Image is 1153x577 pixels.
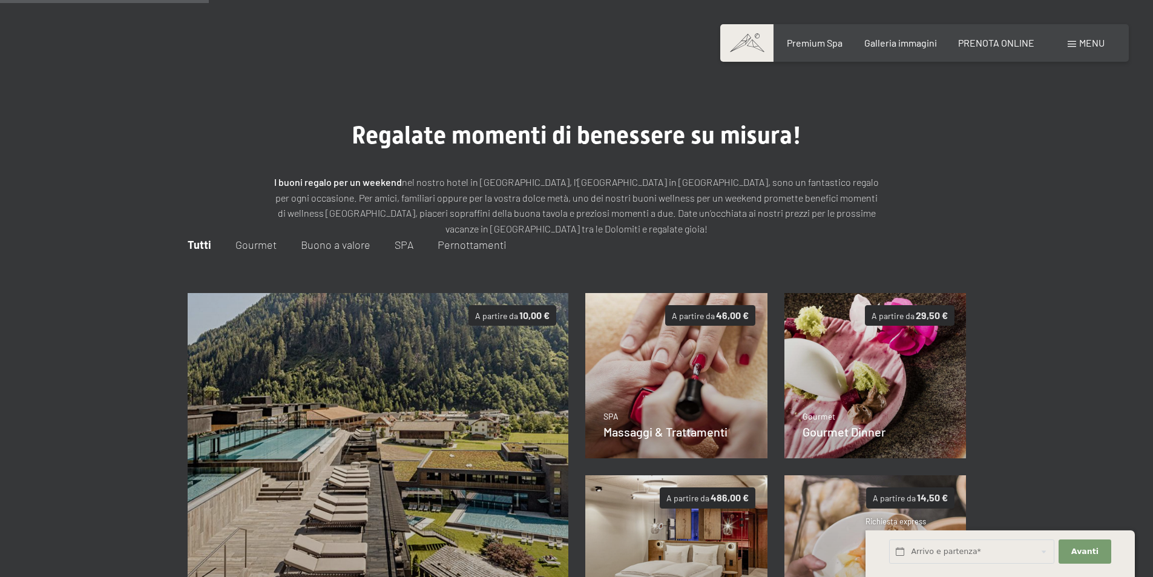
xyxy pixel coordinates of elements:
[1059,539,1111,564] button: Avanti
[274,174,879,236] p: nel nostro hotel in [GEOGRAPHIC_DATA], l’[GEOGRAPHIC_DATA] in [GEOGRAPHIC_DATA], sono un fantasti...
[864,37,937,48] a: Galleria immagini
[1079,37,1105,48] span: Menu
[866,516,926,526] span: Richiesta express
[274,176,402,188] strong: I buoni regalo per un weekend
[1071,546,1099,557] span: Avanti
[958,37,1034,48] a: PRENOTA ONLINE
[787,37,843,48] a: Premium Spa
[352,121,801,150] span: Regalate momenti di benessere su misura!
